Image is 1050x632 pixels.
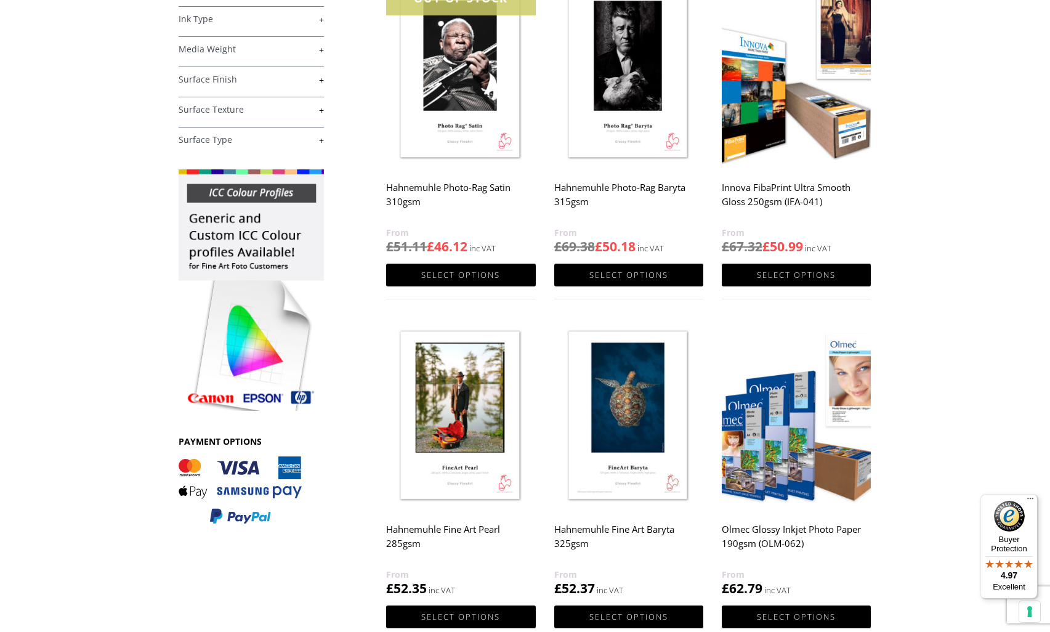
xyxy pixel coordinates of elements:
h4: Surface Finish [179,67,324,91]
bdi: 51.11 [386,238,427,255]
img: promo [179,169,324,411]
h2: Hahnemuhle Photo-Rag Satin 310gsm [386,176,535,225]
img: Hahnemuhle Fine Art Baryta 325gsm [554,323,703,510]
button: Your consent preferences for tracking technologies [1019,601,1040,622]
button: Trusted Shops TrustmarkBuyer Protection4.97Excellent [980,494,1038,599]
bdi: 50.18 [595,238,636,255]
span: £ [722,238,729,255]
h4: Media Weight [179,36,324,61]
img: PAYMENT OPTIONS [179,456,302,525]
a: + [179,74,324,86]
a: Olmec Glossy Inkjet Photo Paper 190gsm (OLM-062) £62.79 [722,323,871,598]
a: Hahnemuhle Fine Art Baryta 325gsm £52.37 [554,323,703,598]
a: Hahnemuhle Fine Art Pearl 285gsm £52.35 [386,323,535,598]
span: £ [554,580,562,597]
bdi: 62.79 [722,580,762,597]
bdi: 52.35 [386,580,427,597]
a: Select options for “Olmec Glossy Inkjet Photo Paper 190gsm (OLM-062)” [722,606,871,628]
bdi: 46.12 [427,238,467,255]
bdi: 52.37 [554,580,595,597]
img: Hahnemuhle Fine Art Pearl 285gsm [386,323,535,510]
span: £ [595,238,602,255]
span: £ [722,580,729,597]
a: Select options for “Hahnemuhle Photo-Rag Satin 310gsm” [386,264,535,286]
span: £ [427,238,434,255]
p: Excellent [980,582,1038,592]
p: Buyer Protection [980,535,1038,553]
span: £ [386,238,394,255]
a: + [179,134,324,146]
h3: PAYMENT OPTIONS [179,436,324,447]
button: Menu [1023,494,1038,509]
a: + [179,14,324,25]
h4: Ink Type [179,6,324,31]
h2: Innova FibaPrint Ultra Smooth Gloss 250gsm (IFA-041) [722,176,871,225]
a: Select options for “Hahnemuhle Fine Art Baryta 325gsm” [554,606,703,628]
a: + [179,104,324,116]
a: Select options for “Hahnemuhle Photo-Rag Baryta 315gsm” [554,264,703,286]
a: Select options for “Innova FibaPrint Ultra Smooth Gloss 250gsm (IFA-041)” [722,264,871,286]
bdi: 69.38 [554,238,595,255]
h2: Hahnemuhle Fine Art Pearl 285gsm [386,518,535,567]
img: Trusted Shops Trustmark [994,501,1025,532]
h2: Olmec Glossy Inkjet Photo Paper 190gsm (OLM-062) [722,518,871,567]
h4: Surface Type [179,127,324,152]
bdi: 67.32 [722,238,762,255]
a: + [179,44,324,55]
a: Select options for “Hahnemuhle Fine Art Pearl 285gsm” [386,606,535,628]
span: £ [386,580,394,597]
span: 4.97 [1001,570,1017,580]
img: Olmec Glossy Inkjet Photo Paper 190gsm (OLM-062) [722,323,871,510]
h4: Surface Texture [179,97,324,121]
span: £ [554,238,562,255]
h2: Hahnemuhle Fine Art Baryta 325gsm [554,518,703,567]
h2: Hahnemuhle Photo-Rag Baryta 315gsm [554,176,703,225]
span: £ [762,238,770,255]
bdi: 50.99 [762,238,803,255]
